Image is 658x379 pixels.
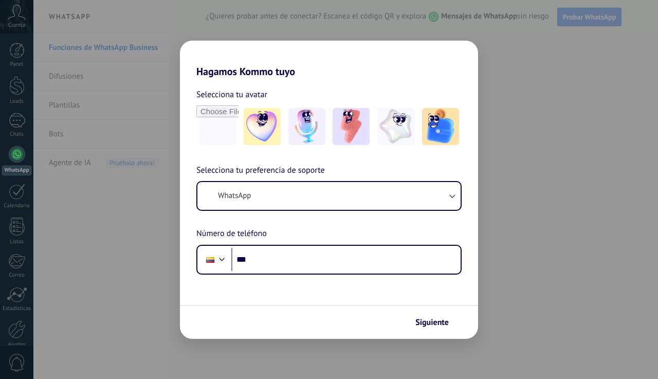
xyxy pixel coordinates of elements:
[288,108,325,145] img: -2.jpeg
[196,88,267,101] span: Selecciona tu avatar
[196,227,267,241] span: Número de teléfono
[244,108,281,145] img: -1.jpeg
[218,191,251,201] span: WhatsApp
[180,41,478,78] h2: Hagamos Kommo tuyo
[422,108,459,145] img: -5.jpeg
[415,319,449,326] span: Siguiente
[196,164,325,177] span: Selecciona tu preferencia de soporte
[333,108,370,145] img: -3.jpeg
[197,182,461,210] button: WhatsApp
[411,314,463,331] button: Siguiente
[377,108,414,145] img: -4.jpeg
[200,249,220,270] div: Colombia: + 57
